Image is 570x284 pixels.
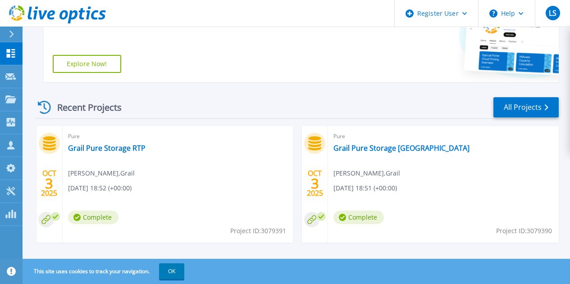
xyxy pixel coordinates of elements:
[53,55,121,73] a: Explore Now!
[493,97,559,117] a: All Projects
[68,131,288,141] span: Pure
[230,226,286,236] span: Project ID: 3079391
[35,96,134,118] div: Recent Projects
[549,9,556,17] span: LS
[333,168,400,178] span: [PERSON_NAME] , Grail
[333,144,470,153] a: Grail Pure Storage [GEOGRAPHIC_DATA]
[333,211,384,224] span: Complete
[311,180,319,187] span: 3
[306,167,324,200] div: OCT 2025
[333,183,397,193] span: [DATE] 18:51 (+00:00)
[496,226,552,236] span: Project ID: 3079390
[25,263,184,279] span: This site uses cookies to track your navigation.
[68,144,146,153] a: Grail Pure Storage RTP
[41,167,58,200] div: OCT 2025
[333,131,553,141] span: Pure
[68,168,135,178] span: [PERSON_NAME] , Grail
[68,183,132,193] span: [DATE] 18:52 (+00:00)
[159,263,184,279] button: OK
[68,211,119,224] span: Complete
[45,180,53,187] span: 3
